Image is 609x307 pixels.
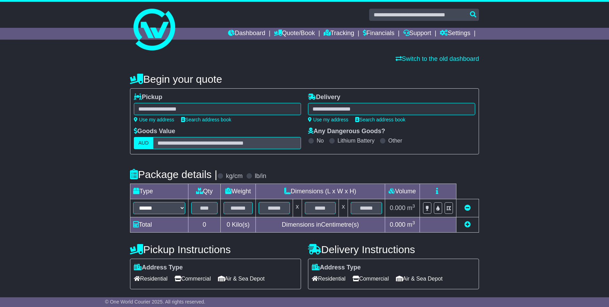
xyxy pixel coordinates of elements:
[221,217,256,233] td: Kilo(s)
[355,117,405,122] a: Search address book
[390,204,405,211] span: 0.000
[396,273,443,284] span: Air & Sea Depot
[228,28,265,40] a: Dashboard
[317,137,324,144] label: No
[188,217,221,233] td: 0
[188,184,221,199] td: Qty
[396,55,479,62] a: Switch to the old dashboard
[274,28,315,40] a: Quote/Book
[255,217,385,233] td: Dimensions in Centimetre(s)
[338,137,375,144] label: Lithium Battery
[134,128,175,135] label: Goods Value
[218,273,265,284] span: Air & Sea Depot
[134,273,168,284] span: Residential
[308,94,340,101] label: Delivery
[440,28,470,40] a: Settings
[181,117,231,122] a: Search address book
[407,221,415,228] span: m
[134,117,174,122] a: Use my address
[352,273,389,284] span: Commercial
[363,28,395,40] a: Financials
[130,217,188,233] td: Total
[464,204,471,211] a: Remove this item
[134,137,153,149] label: AUD
[388,137,402,144] label: Other
[255,172,266,180] label: lb/in
[134,264,183,272] label: Address Type
[226,172,243,180] label: kg/cm
[174,273,211,284] span: Commercial
[308,244,479,255] h4: Delivery Instructions
[227,221,230,228] span: 0
[130,244,301,255] h4: Pickup Instructions
[130,184,188,199] td: Type
[412,203,415,209] sup: 3
[324,28,354,40] a: Tracking
[308,117,348,122] a: Use my address
[385,184,420,199] td: Volume
[130,169,217,180] h4: Package details |
[403,28,431,40] a: Support
[407,204,415,211] span: m
[308,128,385,135] label: Any Dangerous Goods?
[293,199,302,217] td: x
[464,221,471,228] a: Add new item
[412,220,415,225] sup: 3
[339,199,348,217] td: x
[255,184,385,199] td: Dimensions (L x W x H)
[134,94,162,101] label: Pickup
[221,184,256,199] td: Weight
[390,221,405,228] span: 0.000
[312,264,361,272] label: Address Type
[312,273,346,284] span: Residential
[105,299,205,305] span: © One World Courier 2025. All rights reserved.
[130,73,479,85] h4: Begin your quote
